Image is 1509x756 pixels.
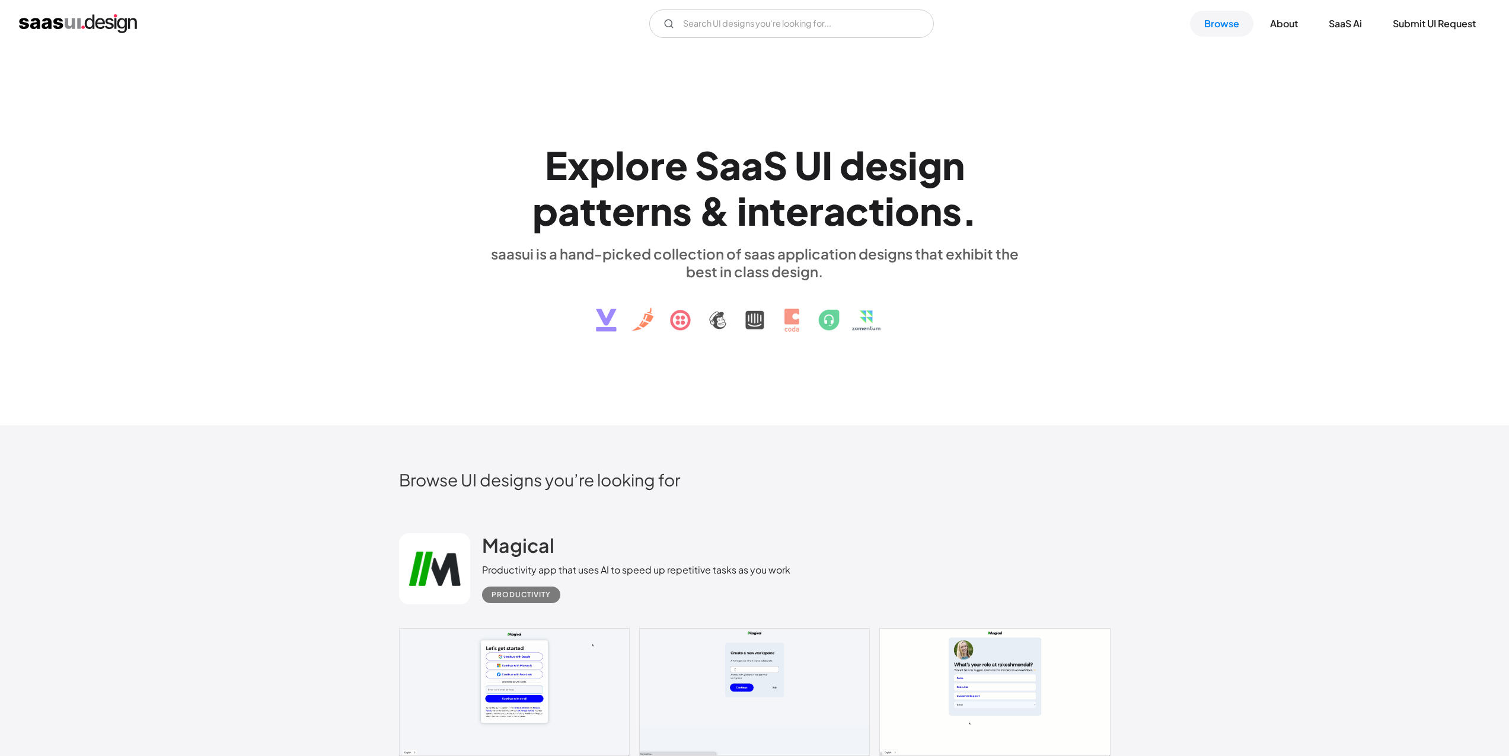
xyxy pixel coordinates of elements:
[567,142,589,188] div: x
[1256,11,1312,37] a: About
[699,188,730,233] div: &
[625,142,650,188] div: o
[612,188,635,233] div: e
[650,142,665,188] div: r
[737,188,747,233] div: i
[575,280,934,342] img: text, icon, saas logo
[558,188,580,233] div: a
[770,188,786,233] div: t
[482,533,554,557] h2: Magical
[695,142,719,188] div: S
[580,188,596,233] div: t
[482,533,554,563] a: Magical
[942,188,962,233] div: s
[918,142,942,188] div: g
[865,142,888,188] div: e
[596,188,612,233] div: t
[492,588,551,602] div: Productivity
[719,142,741,188] div: a
[665,142,688,188] div: e
[589,142,615,188] div: p
[809,188,824,233] div: r
[840,142,865,188] div: d
[482,142,1028,233] h1: Explore SaaS UI design patterns & interactions.
[650,188,672,233] div: n
[942,142,965,188] div: n
[908,142,918,188] div: i
[1190,11,1253,37] a: Browse
[482,563,790,577] div: Productivity app that uses AI to speed up repetitive tasks as you work
[741,142,763,188] div: a
[795,142,822,188] div: U
[532,188,558,233] div: p
[786,188,809,233] div: e
[649,9,934,38] form: Email Form
[846,188,869,233] div: c
[962,188,977,233] div: .
[615,142,625,188] div: l
[635,188,650,233] div: r
[1379,11,1490,37] a: Submit UI Request
[747,188,770,233] div: n
[1315,11,1376,37] a: SaaS Ai
[824,188,846,233] div: a
[399,469,1111,490] h2: Browse UI designs you’re looking for
[482,245,1028,280] div: saasui is a hand-picked collection of saas application designs that exhibit the best in class des...
[920,188,942,233] div: n
[19,14,137,33] a: home
[888,142,908,188] div: s
[895,188,920,233] div: o
[763,142,787,188] div: S
[869,188,885,233] div: t
[545,142,567,188] div: E
[649,9,934,38] input: Search UI designs you're looking for...
[672,188,692,233] div: s
[885,188,895,233] div: i
[822,142,832,188] div: I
